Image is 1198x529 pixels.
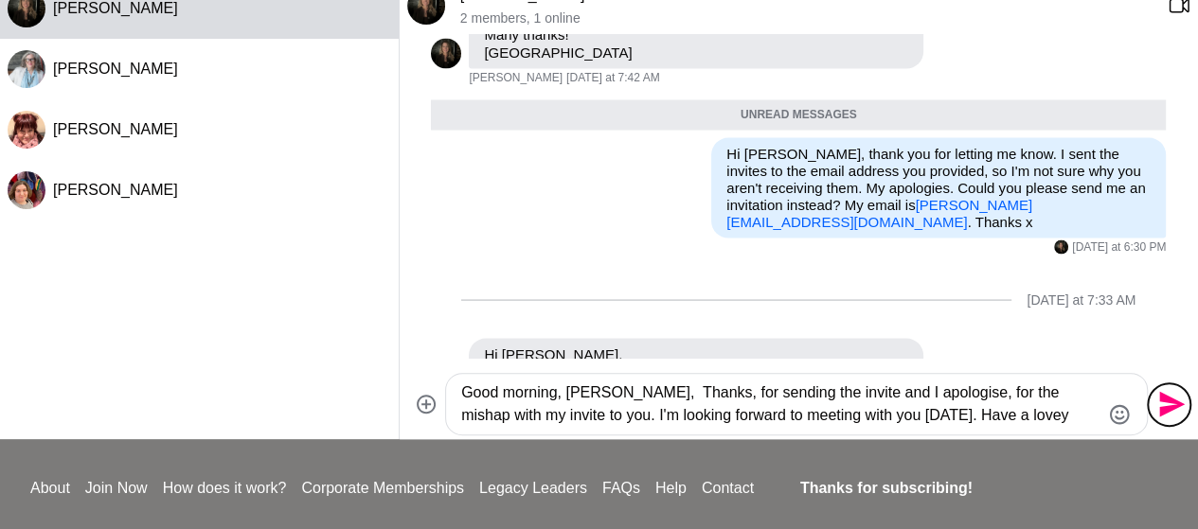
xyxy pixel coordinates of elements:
[1072,239,1166,255] time: 2025-09-24T08:30:03.640Z
[461,381,1100,427] textarea: Type your message
[78,477,155,500] a: Join Now
[155,477,295,500] a: How does it work?
[800,477,1156,500] h4: Thanks for subscribing!
[53,61,178,77] span: [PERSON_NAME]
[431,38,461,68] div: Marisse van den Berg
[23,477,78,500] a: About
[566,70,659,85] time: 2025-09-23T21:42:39.503Z
[1027,291,1135,308] div: [DATE] at 7:33 AM
[726,145,1151,230] p: Hi [PERSON_NAME], thank you for letting me know. I sent the invites to the email address you prov...
[1108,403,1131,426] button: Emoji picker
[472,477,595,500] a: Legacy Leaders
[8,111,45,149] div: Mel Stibbs
[53,121,178,137] span: [PERSON_NAME]
[1148,383,1190,426] button: Send
[8,111,45,149] img: M
[8,171,45,209] div: Bianca
[484,345,908,362] p: Hi [PERSON_NAME],
[648,477,694,500] a: Help
[694,477,761,500] a: Contact
[431,99,1166,130] div: Unread messages
[8,171,45,209] img: B
[8,50,45,88] div: Becky Smith
[460,10,1153,26] p: 2 members , 1 online
[431,38,461,68] img: M
[726,196,1032,229] a: [PERSON_NAME][EMAIL_ADDRESS][DOMAIN_NAME]
[1054,239,1068,254] img: M
[1054,239,1068,254] div: Marisse van den Berg
[8,50,45,88] img: B
[595,477,648,500] a: FAQs
[484,26,908,61] p: Many thanks! [GEOGRAPHIC_DATA]
[469,70,563,85] span: [PERSON_NAME]
[294,477,472,500] a: Corporate Memberships
[53,182,178,198] span: [PERSON_NAME]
